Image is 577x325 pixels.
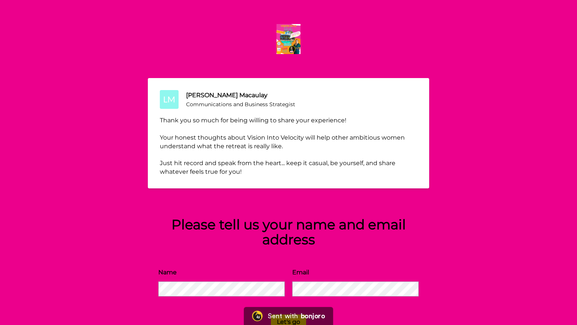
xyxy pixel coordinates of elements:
[252,311,263,321] img: Bonjoro Logo
[158,268,177,277] label: Name
[158,217,419,247] div: Please tell us your name and email address
[186,101,295,108] div: Communications and Business Strategist
[160,134,406,150] span: Your honest thoughts about Vision Into Velocity will help other ambitious women understand what t...
[160,159,397,175] span: Just hit record and speak from the heart... keep it casual, be yourself, and share whatever feels...
[301,313,325,319] div: bonjoro
[160,90,179,109] img: Communications and Business Strategist
[276,24,301,54] img: https://cdn.bonjoro.com/media/5d8a4bea-1e13-48e6-b19a-b78f7e44c337/2d1cd7ca-936d-46e7-a65e-fb3e97...
[268,313,298,319] div: Sent with
[186,91,295,100] div: [PERSON_NAME] Macaulay
[292,268,309,277] label: Email
[244,307,333,325] a: Bonjoro LogoSent withbonjoro
[160,117,346,124] span: Thank you so much for being willing to share your experience!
